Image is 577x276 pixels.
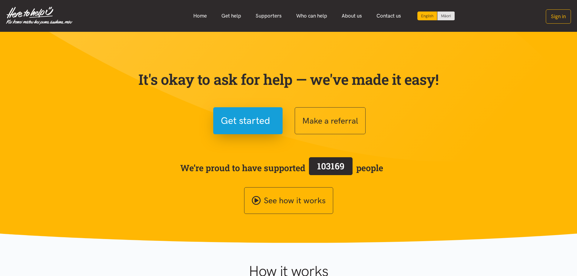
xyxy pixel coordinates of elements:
a: About us [334,9,369,22]
a: Supporters [248,9,289,22]
a: Contact us [369,9,408,22]
a: Who can help [289,9,334,22]
a: Switch to Te Reo Māori [437,12,455,20]
span: 103169 [317,160,344,172]
span: Get started [221,113,270,128]
a: See how it works [244,187,333,214]
a: 103169 [305,156,356,180]
button: Get started [213,107,283,134]
img: Home [6,7,72,25]
div: Language toggle [417,12,455,20]
button: Make a referral [295,107,366,134]
span: We’re proud to have supported people [180,156,383,180]
p: It's okay to ask for help — we've made it easy! [137,71,440,88]
div: Current language [417,12,437,20]
a: Get help [214,9,248,22]
a: Home [186,9,214,22]
button: Sign in [546,9,571,24]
